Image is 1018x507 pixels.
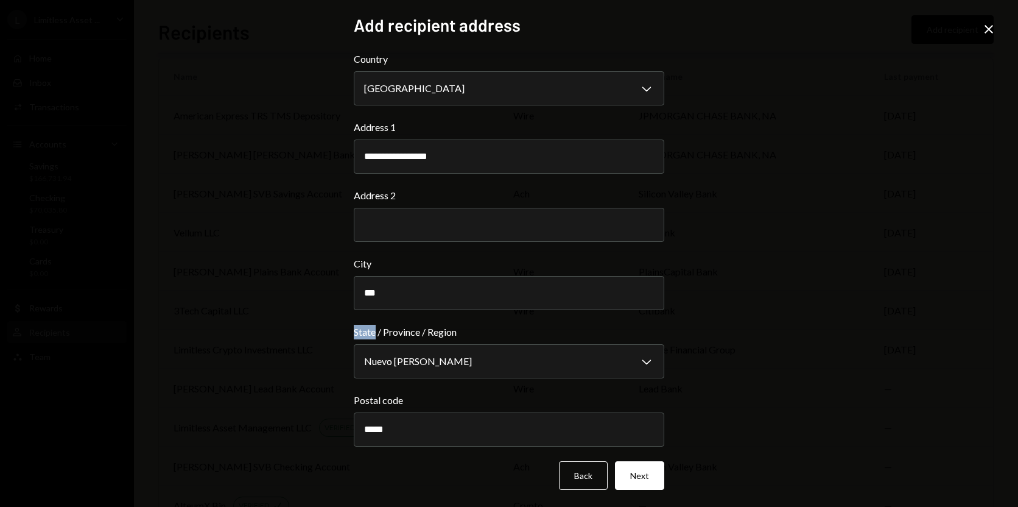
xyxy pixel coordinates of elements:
button: State / Province / Region [354,344,664,378]
label: Address 1 [354,120,664,135]
button: Country [354,71,664,105]
button: Next [615,461,664,490]
h2: Add recipient address [354,13,664,37]
label: State / Province / Region [354,325,664,339]
button: Back [559,461,608,490]
label: Postal code [354,393,664,408]
label: Country [354,52,664,66]
label: City [354,257,664,271]
label: Address 2 [354,188,664,203]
